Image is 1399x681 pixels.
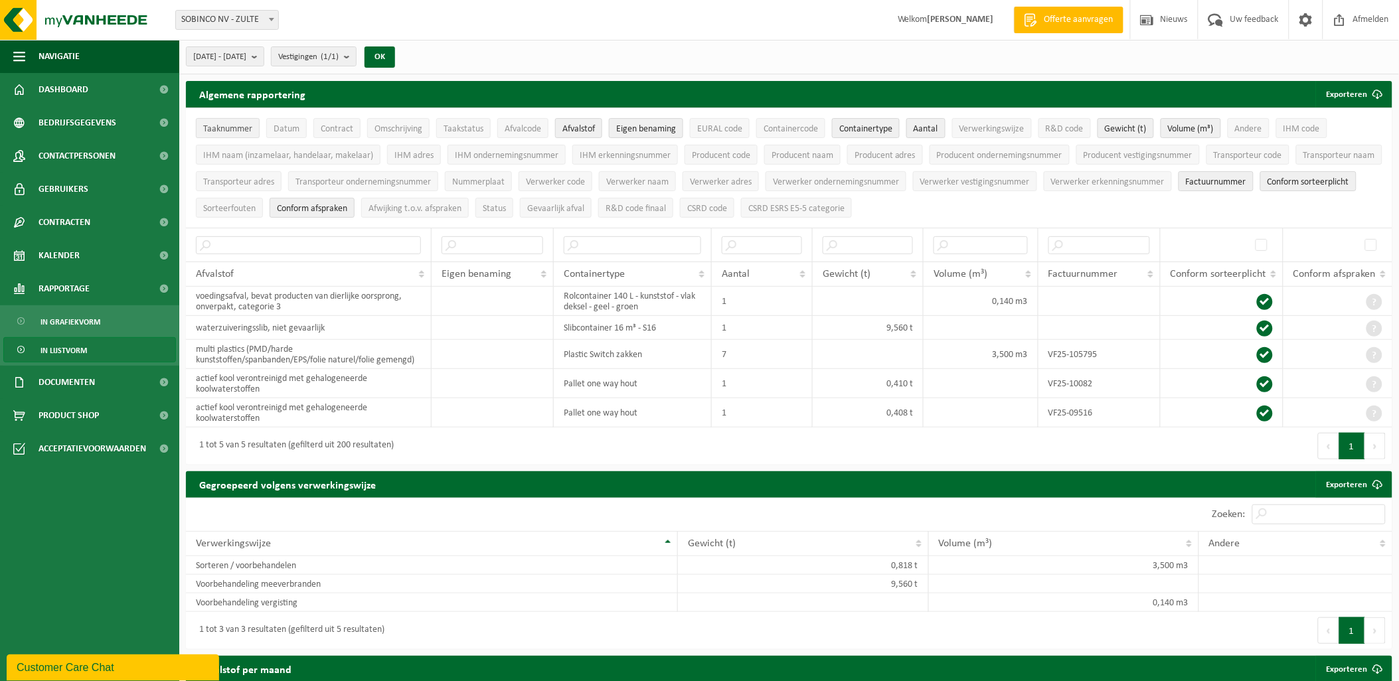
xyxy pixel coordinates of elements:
td: multi plastics (PMD/harde kunststoffen/spanbanden/EPS/folie naturel/folie gemengd) [186,340,432,369]
td: 9,560 t [678,575,928,593]
button: IHM adresIHM adres: Activate to sort [387,145,441,165]
td: VF25-10082 [1038,369,1161,398]
span: Verwerker ondernemingsnummer [773,177,899,187]
button: IHM ondernemingsnummerIHM ondernemingsnummer: Activate to sort [448,145,566,165]
span: Contracten [39,206,90,239]
button: Afwijking t.o.v. afsprakenAfwijking t.o.v. afspraken: Activate to sort [361,198,469,218]
button: Verwerker codeVerwerker code: Activate to sort [519,171,592,191]
span: IHM naam (inzamelaar, handelaar, makelaar) [203,151,373,161]
a: In grafiekvorm [3,309,176,334]
td: Voorbehandeling vergisting [186,593,678,612]
button: Verwerker erkenningsnummerVerwerker erkenningsnummer: Activate to sort [1044,171,1172,191]
h2: Gegroepeerd volgens verwerkingswijze [186,471,389,497]
button: ContainercodeContainercode: Activate to sort [756,118,825,138]
span: Afwijking t.o.v. afspraken [369,204,461,214]
span: Rapportage [39,272,90,305]
td: Voorbehandeling meeverbranden [186,575,678,593]
span: In grafiekvorm [41,309,100,335]
span: Taakstatus [444,124,483,134]
span: Containercode [764,124,818,134]
td: Sorteren / voorbehandelen [186,556,678,575]
span: Gewicht (t) [823,269,870,279]
span: In lijstvorm [41,338,87,363]
span: R&D code finaal [606,204,666,214]
span: R&D code [1046,124,1084,134]
span: Verwerker naam [606,177,669,187]
button: NummerplaatNummerplaat: Activate to sort [445,171,512,191]
span: Producent ondernemingsnummer [937,151,1062,161]
button: EURAL codeEURAL code: Activate to sort [690,118,750,138]
button: Transporteur naamTransporteur naam: Activate to sort [1296,145,1382,165]
button: Gevaarlijk afval : Activate to sort [520,198,592,218]
button: AfvalcodeAfvalcode: Activate to sort [497,118,548,138]
td: 0,818 t [678,556,928,575]
span: Gewicht (t) [688,538,736,549]
span: CSRD code [687,204,727,214]
td: Pallet one way hout [554,398,712,427]
button: Verwerker ondernemingsnummerVerwerker ondernemingsnummer: Activate to sort [766,171,906,191]
span: Factuurnummer [1186,177,1246,187]
button: OK [365,46,395,68]
span: Bedrijfsgegevens [39,106,116,139]
span: [DATE] - [DATE] [193,47,246,67]
span: Andere [1209,538,1240,549]
span: IHM code [1283,124,1320,134]
td: 0,408 t [813,398,924,427]
div: 1 tot 3 van 3 resultaten (gefilterd uit 5 resultaten) [193,619,384,643]
span: Taaknummer [203,124,252,134]
button: AantalAantal: Activate to sort [906,118,946,138]
span: IHM ondernemingsnummer [455,151,558,161]
button: Producent naamProducent naam: Activate to sort [764,145,841,165]
span: SOBINCO NV - ZULTE [176,11,278,29]
td: Rolcontainer 140 L - kunststof - vlak deksel - geel - groen [554,287,712,316]
button: Vestigingen(1/1) [271,46,357,66]
span: Dashboard [39,73,88,106]
span: Verwerker erkenningsnummer [1051,177,1165,187]
td: 1 [712,316,813,340]
td: 0,410 t [813,369,924,398]
td: Plastic Switch zakken [554,340,712,369]
span: Sorteerfouten [203,204,256,214]
span: Volume (m³) [939,538,993,549]
a: Exporteren [1316,471,1391,498]
td: VF25-105795 [1038,340,1161,369]
button: CSRD ESRS E5-5 categorieCSRD ESRS E5-5 categorie: Activate to sort [741,198,852,218]
span: Contract [321,124,353,134]
span: Nummerplaat [452,177,505,187]
button: IHM erkenningsnummerIHM erkenningsnummer: Activate to sort [572,145,678,165]
td: voedingsafval, bevat producten van dierlijke oorsprong, onverpakt, categorie 3 [186,287,432,316]
span: Navigatie [39,40,80,73]
span: Documenten [39,366,95,399]
span: Producent code [692,151,750,161]
strong: [PERSON_NAME] [928,15,994,25]
span: Verwerker code [526,177,585,187]
span: IHM adres [394,151,434,161]
td: actief kool verontreinigd met gehalogeneerde koolwaterstoffen [186,398,432,427]
button: FactuurnummerFactuurnummer: Activate to sort [1179,171,1254,191]
div: 1 tot 5 van 5 resultaten (gefilterd uit 200 resultaten) [193,434,394,458]
span: Factuurnummer [1048,269,1118,279]
span: EURAL code [697,124,742,134]
button: R&D codeR&amp;D code: Activate to sort [1038,118,1091,138]
span: Conform sorteerplicht [1268,177,1349,187]
td: VF25-09516 [1038,398,1161,427]
button: Producent codeProducent code: Activate to sort [685,145,758,165]
td: actief kool verontreinigd met gehalogeneerde koolwaterstoffen [186,369,432,398]
button: IHM naam (inzamelaar, handelaar, makelaar)IHM naam (inzamelaar, handelaar, makelaar): Activate to... [196,145,380,165]
td: 1 [712,398,813,427]
button: Producent ondernemingsnummerProducent ondernemingsnummer: Activate to sort [930,145,1070,165]
td: 3,500 m3 [924,340,1038,369]
span: Gewicht (t) [1105,124,1147,134]
td: 0,140 m3 [929,593,1199,612]
span: Gebruikers [39,173,88,206]
span: Aantal [722,269,750,279]
button: Transporteur ondernemingsnummerTransporteur ondernemingsnummer : Activate to sort [288,171,438,191]
button: Gewicht (t)Gewicht (t): Activate to sort [1098,118,1154,138]
td: Slibcontainer 16 m³ - S16 [554,316,712,340]
span: Containertype [564,269,625,279]
td: 3,500 m3 [929,556,1199,575]
button: TaakstatusTaakstatus: Activate to sort [436,118,491,138]
button: AndereAndere: Activate to sort [1228,118,1270,138]
button: Eigen benamingEigen benaming: Activate to sort [609,118,683,138]
span: Omschrijving [374,124,422,134]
